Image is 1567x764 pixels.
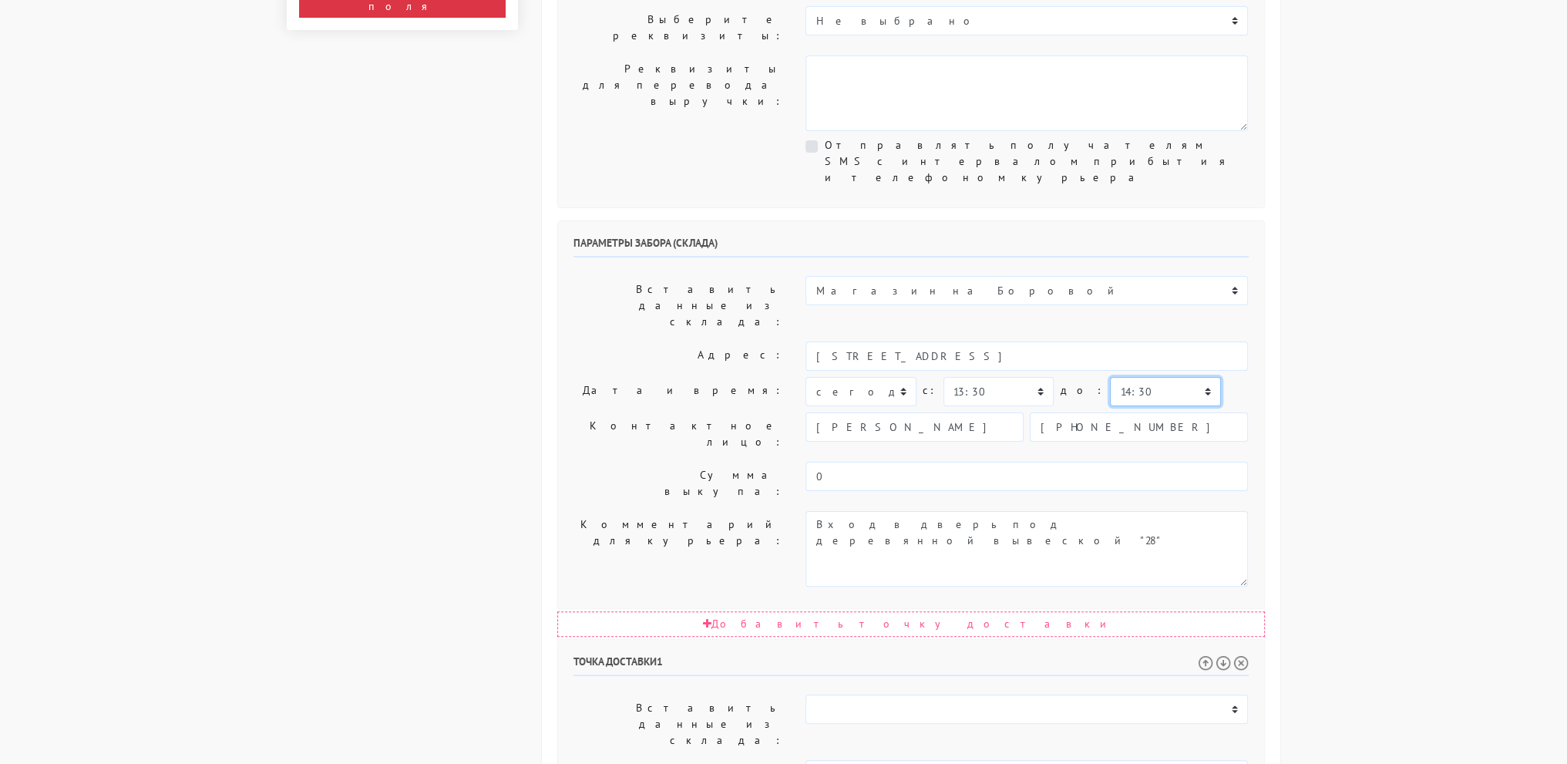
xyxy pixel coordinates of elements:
label: Комментарий для курьера: [562,511,795,587]
label: Дата и время: [562,377,795,406]
input: Телефон [1030,412,1248,442]
label: Адрес: [562,342,795,371]
h6: Точка доставки [573,655,1249,676]
label: Контактное лицо: [562,412,795,456]
label: Сумма выкупа: [562,462,795,505]
h6: Параметры забора (склада) [573,237,1249,257]
label: c: [923,377,937,404]
label: Выберите реквизиты: [562,6,795,49]
label: до: [1060,377,1104,404]
span: 1 [657,655,663,668]
label: Вставить данные из склада: [562,276,795,335]
input: Имя [805,412,1024,442]
textarea: Вход в дверь под деревянной вывеской "28" [805,511,1248,587]
label: Реквизиты для перевода выручки: [562,56,795,131]
div: Добавить точку доставки [557,611,1265,637]
label: Отправлять получателям SMS с интервалом прибытия и телефоном курьера [824,137,1248,186]
label: Вставить данные из склада: [562,695,795,754]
